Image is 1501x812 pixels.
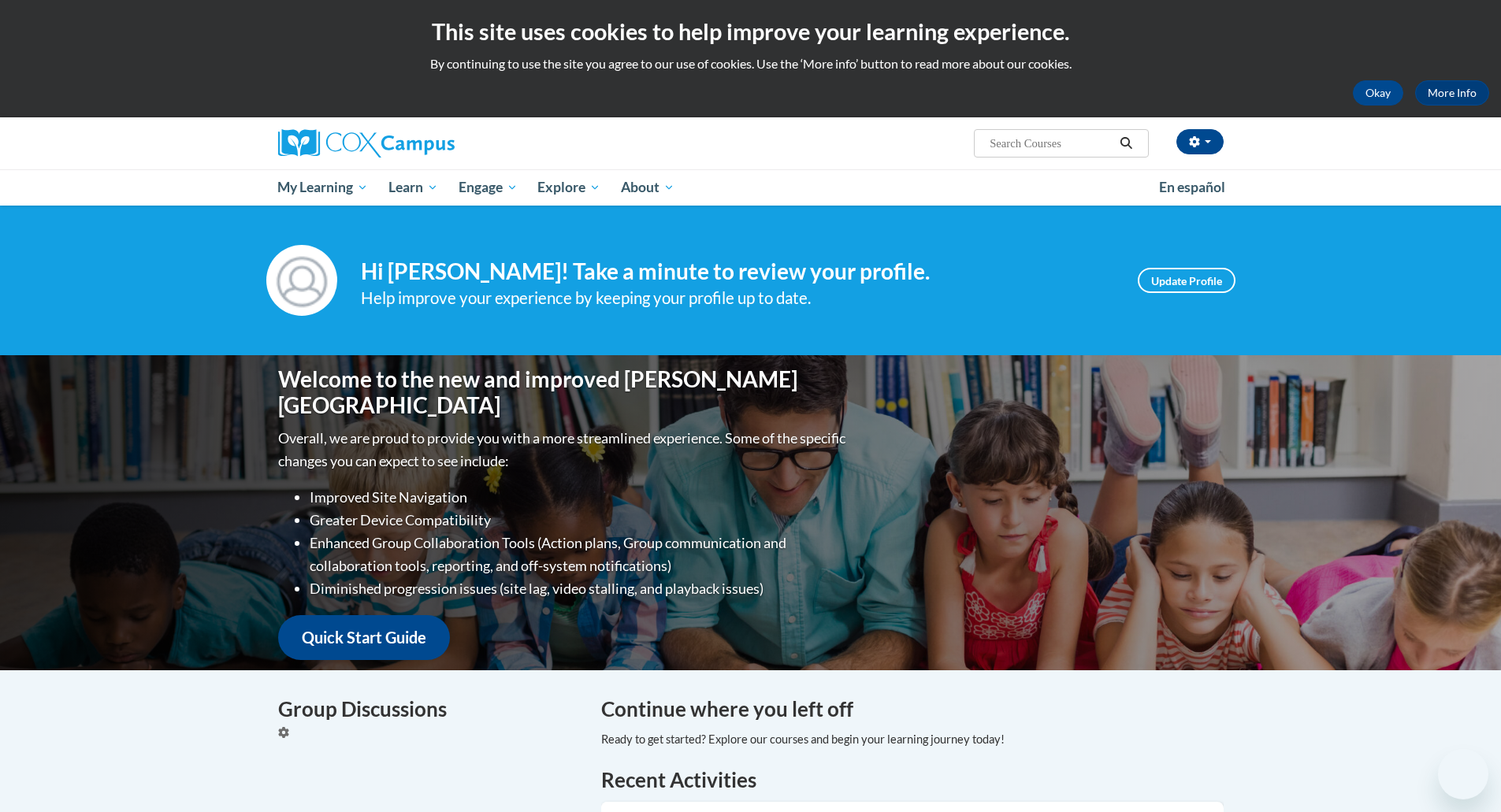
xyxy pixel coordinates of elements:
a: My Learning [268,169,379,206]
button: Search [1114,134,1138,153]
a: Learn [378,169,448,206]
li: Enhanced Group Collaboration Tools (Action plans, Group communication and collaboration tools, re... [310,532,849,577]
input: Search Courses [988,134,1114,153]
span: En español [1159,179,1225,195]
span: Engage [459,178,518,197]
h2: This site uses cookies to help improve your learning experience. [12,16,1489,47]
h1: Welcome to the new and improved [PERSON_NAME][GEOGRAPHIC_DATA] [278,366,849,419]
button: Okay [1353,80,1403,106]
img: Cox Campus [278,129,455,158]
span: About [621,178,674,197]
h4: Continue where you left off [601,694,1224,725]
a: Cox Campus [278,129,578,158]
div: Main menu [255,169,1247,206]
iframe: Button to launch messaging window [1438,749,1488,799]
span: Explore [537,178,600,197]
h4: Hi [PERSON_NAME]! Take a minute to review your profile. [361,258,1114,285]
li: Greater Device Compatibility [310,509,849,532]
a: More Info [1415,80,1489,106]
h4: Group Discussions [278,694,578,725]
button: Account Settings [1176,129,1224,154]
a: Engage [448,169,528,206]
span: My Learning [277,178,368,197]
li: Improved Site Navigation [310,486,849,509]
li: Diminished progression issues (site lag, video stalling, and playback issues) [310,577,849,600]
div: Help improve your experience by keeping your profile up to date. [361,285,1114,311]
p: By continuing to use the site you agree to our use of cookies. Use the ‘More info’ button to read... [12,55,1489,72]
a: About [611,169,685,206]
h1: Recent Activities [601,766,1224,794]
p: Overall, we are proud to provide you with a more streamlined experience. Some of the specific cha... [278,427,849,473]
a: Update Profile [1138,268,1235,293]
a: En español [1149,171,1235,204]
img: Profile Image [266,245,337,316]
a: Quick Start Guide [278,615,450,660]
a: Explore [527,169,611,206]
span: Learn [388,178,438,197]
